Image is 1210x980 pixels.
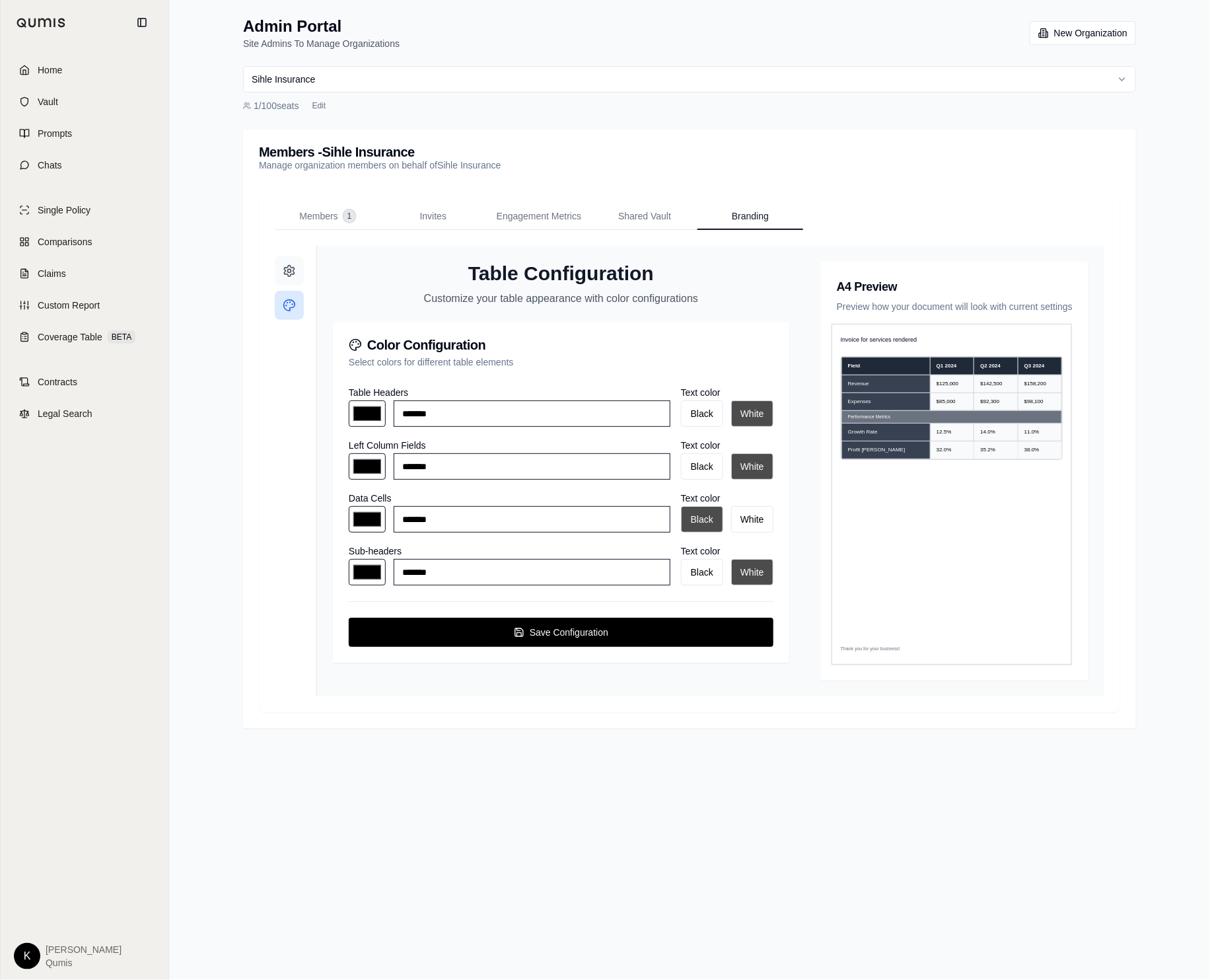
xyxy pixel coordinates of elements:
a: Single Policy [9,196,160,225]
label: Text color [681,387,721,398]
span: Shared Vault [618,209,671,223]
button: White [731,559,773,585]
span: Prompts [38,127,72,140]
button: White [731,400,773,427]
button: Edit [307,98,332,114]
span: Custom Report [38,299,100,312]
p: Select colors for different table elements [349,356,773,369]
th: Q2 2024 [974,357,1018,375]
a: Coverage TableBETA [9,322,160,352]
h3: Color Configuration [349,338,773,352]
td: 14.0% [974,424,1018,441]
td: Profit [PERSON_NAME] [841,441,930,459]
button: Brand Elements [275,256,304,285]
span: Legal Search [38,407,92,420]
span: Engagement Metrics [497,209,581,223]
span: Members [299,209,338,223]
span: Vault [38,95,58,108]
span: [PERSON_NAME] [46,943,122,956]
span: 1 [343,209,356,223]
td: $158,200 [1018,375,1062,393]
span: Claims [38,267,66,280]
td: 32.0% [931,441,974,459]
a: Custom Report [9,291,160,320]
p: Site Admins To Manage Organizations [243,37,400,50]
span: 1 / 100 seats [254,99,299,112]
span: Contracts [38,375,77,389]
button: Black [681,559,723,585]
button: White [731,506,773,533]
td: 38.0% [1018,441,1062,459]
label: Text color [681,440,721,451]
a: Comparisons [9,227,160,256]
th: Field [841,357,930,375]
p: Preview how your document will look with current settings [837,300,1073,313]
label: Text color [681,546,721,556]
button: Save Configuration [349,618,773,647]
button: Table Configuration [275,291,304,320]
span: Invites [420,209,446,223]
span: Comparisons [38,235,92,248]
img: Qumis Logo [17,18,66,28]
a: Vault [9,87,160,116]
span: Home [38,63,62,77]
td: $142,500 [974,375,1018,393]
div: Thank you for your business! [841,643,1063,653]
h1: Admin Portal [243,16,400,37]
h3: A4 Preview [837,278,1073,296]
label: Data Cells [349,493,392,504]
a: Claims [9,259,160,288]
td: $85,000 [931,393,974,410]
button: Black [681,506,723,533]
label: Left Column Fields [349,440,426,451]
td: $125,000 [931,375,974,393]
td: Performance Metrics [841,410,1062,424]
h1: Table Configuration [333,262,789,285]
p: Customize your table appearance with color configurations [333,291,789,307]
span: Branding [732,209,769,223]
a: Home [9,56,160,85]
span: Chats [38,159,62,172]
a: Chats [9,151,160,180]
td: 35.2% [974,441,1018,459]
th: Q3 2024 [1018,357,1062,375]
div: K [14,943,40,969]
button: Black [681,453,723,480]
td: 12.5% [931,424,974,441]
th: Q1 2024 [931,357,974,375]
td: Revenue [841,375,930,393]
td: 11.0% [1018,424,1062,441]
a: Prompts [9,119,160,148]
button: Black [681,400,723,427]
label: Table Headers [349,387,408,398]
div: Invoice for services rendered [841,336,1063,348]
span: Single Policy [38,204,90,217]
td: $98,100 [1018,393,1062,410]
button: White [731,453,773,480]
label: Text color [681,493,721,504]
span: Qumis [46,956,122,969]
span: BETA [108,330,135,344]
td: $92,300 [974,393,1018,410]
td: Growth Rate [841,424,930,441]
span: Coverage Table [38,330,102,344]
a: Legal Search [9,399,160,428]
td: Expenses [841,393,930,410]
button: New Organization [1030,21,1136,45]
p: Manage organization members on behalf of Sihle Insurance [259,159,501,172]
button: Collapse sidebar [131,12,153,33]
a: Contracts [9,367,160,396]
label: Sub-headers [349,546,402,556]
h3: Members - Sihle Insurance [259,145,501,159]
